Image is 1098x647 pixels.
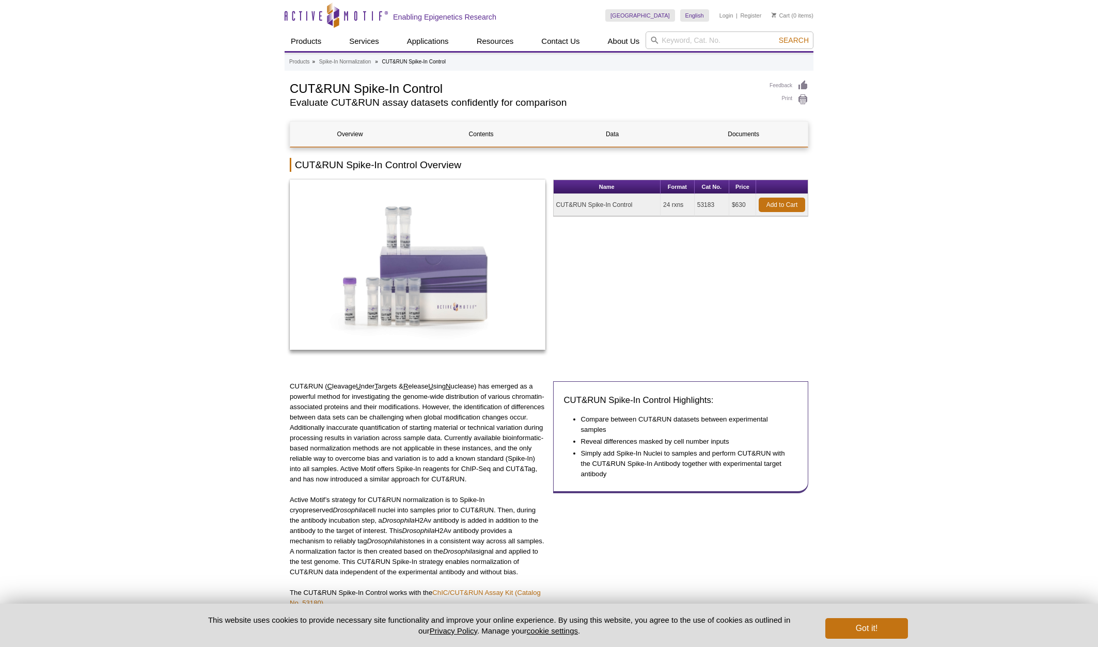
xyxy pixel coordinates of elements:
h2: Evaluate CUT&RUN assay datasets confidently for comparison [290,98,759,107]
a: English [680,9,709,22]
u: C [327,382,333,390]
em: Drosophila [382,516,415,524]
em: Drosophila [367,537,400,545]
th: Name [554,180,661,194]
td: $630 [729,194,756,216]
em: Drosophila [443,547,476,555]
a: Cart [772,12,790,19]
li: CUT&RUN Spike-In Control [382,59,446,64]
li: » [375,59,378,64]
u: U [356,382,361,390]
u: R [403,382,409,390]
a: Privacy Policy [430,626,477,635]
a: Resources [470,31,520,51]
u: T [374,382,378,390]
a: Login [719,12,733,19]
th: Price [729,180,756,194]
th: Format [661,180,695,194]
td: CUT&RUN Spike-In Control [554,194,661,216]
button: cookie settings [527,626,578,635]
em: Drosophila [402,527,434,535]
em: Drosophila [333,506,366,514]
u: N [446,382,451,390]
td: 53183 [695,194,729,216]
li: Simply add Spike-In Nuclei to samples and perform CUT&RUN with the CUT&RUN Spike-In Antibody toge... [581,448,788,479]
li: (0 items) [772,9,813,22]
a: Register [740,12,761,19]
li: » [312,59,315,64]
u: U [428,382,433,390]
h1: CUT&RUN Spike-In Control [290,80,759,95]
a: Services [343,31,385,51]
a: Contact Us [535,31,586,51]
p: This website uses cookies to provide necessary site functionality and improve your online experie... [190,614,808,636]
a: Documents [684,122,803,147]
li: | [736,9,738,22]
th: Cat No. [695,180,729,194]
p: Active Motif’s strategy for CUT&RUN normalization is to Spike-In cryopreserved cell nuclei into s... [290,495,545,577]
li: Reveal differences masked by cell number inputs [581,436,788,447]
a: Feedback [770,80,808,91]
span: Search [779,36,809,44]
h2: CUT&RUN Spike-In Control Overview [290,158,808,172]
p: The CUT&RUN Spike-In Control works with the . [290,588,545,608]
img: CUT&RUN Spike-In Control Kit [290,180,545,350]
a: Products [289,57,309,67]
p: CUT&RUN ( leavage nder argets & elease sing uclease) has emerged as a powerful method for investi... [290,381,545,484]
a: Add to Cart [759,198,805,212]
a: About Us [602,31,646,51]
a: Data [553,122,672,147]
li: Compare between CUT&RUN datasets between experimental samples [581,414,788,435]
img: Your Cart [772,12,776,18]
a: Spike-In Normalization [319,57,371,67]
a: Overview [290,122,410,147]
a: Contents [421,122,541,147]
button: Got it! [825,618,908,639]
td: 24 rxns [661,194,695,216]
input: Keyword, Cat. No. [646,31,813,49]
a: Applications [401,31,455,51]
a: Print [770,94,808,105]
button: Search [776,36,812,45]
h2: Enabling Epigenetics Research [393,12,496,22]
h3: CUT&RUN Spike-In Control Highlights: [564,394,798,407]
a: [GEOGRAPHIC_DATA] [605,9,675,22]
a: Products [285,31,327,51]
